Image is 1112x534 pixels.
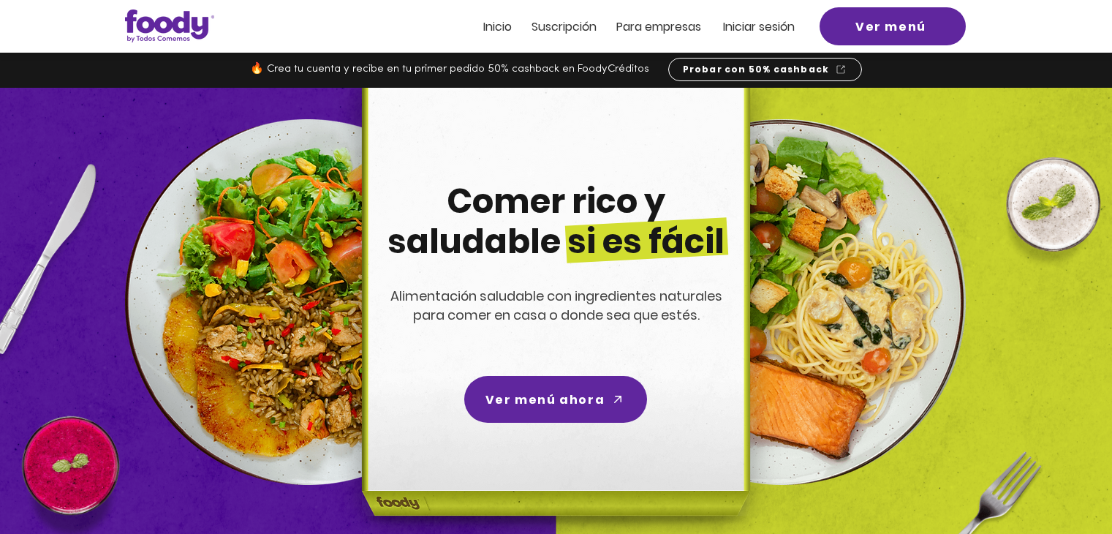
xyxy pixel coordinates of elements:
[723,18,795,35] span: Iniciar sesión
[723,20,795,33] a: Iniciar sesión
[483,20,512,33] a: Inicio
[532,18,597,35] span: Suscripción
[390,287,722,324] span: Alimentación saludable con ingredientes naturales para comer en casa o donde sea que estés.
[483,18,512,35] span: Inicio
[250,64,649,75] span: 🔥 Crea tu cuenta y recibe en tu primer pedido 50% cashback en FoodyCréditos
[855,18,926,36] span: Ver menú
[532,20,597,33] a: Suscripción
[485,391,605,409] span: Ver menú ahora
[668,58,862,81] a: Probar con 50% cashback
[820,7,966,45] a: Ver menú
[630,18,701,35] span: ra empresas
[125,10,214,42] img: Logo_Foody V2.0.0 (3).png
[616,18,630,35] span: Pa
[387,178,725,265] span: Comer rico y saludable si es fácil
[125,119,491,485] img: left-dish-compress.png
[464,376,647,423] a: Ver menú ahora
[683,63,830,76] span: Probar con 50% cashback
[616,20,701,33] a: Para empresas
